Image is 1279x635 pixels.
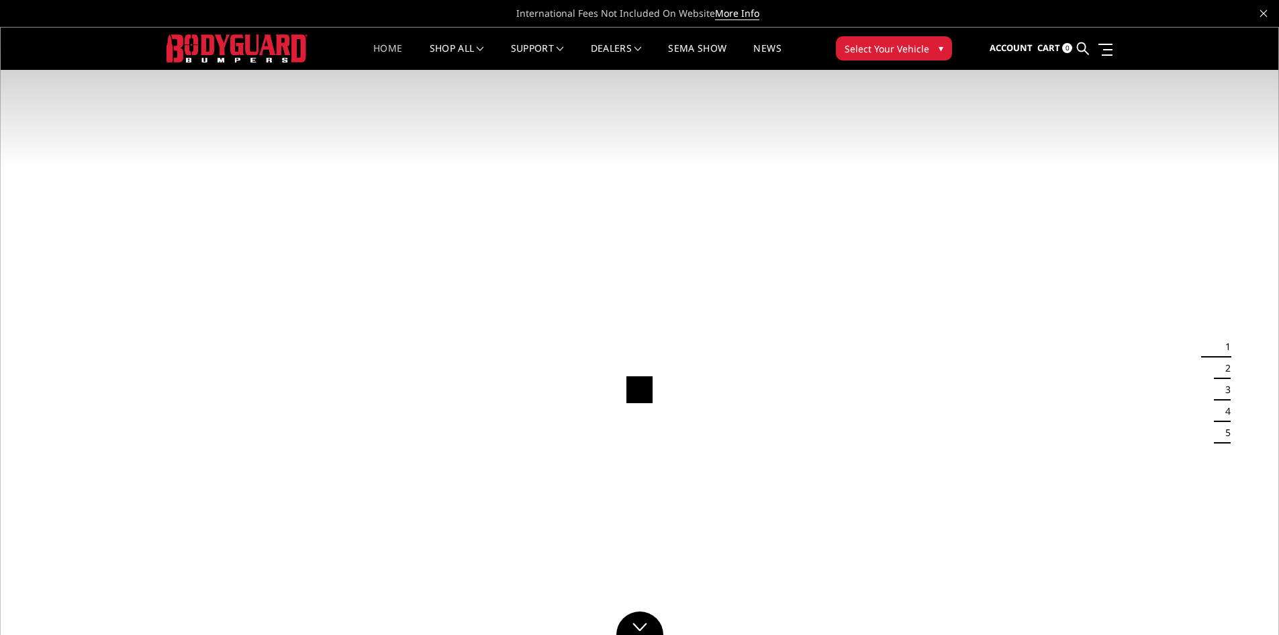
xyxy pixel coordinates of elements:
button: 1 of 5 [1217,336,1231,357]
a: SEMA Show [668,44,726,70]
a: Dealers [591,44,642,70]
button: 3 of 5 [1217,379,1231,400]
button: 5 of 5 [1217,422,1231,443]
a: Cart 0 [1037,30,1072,67]
button: Select Your Vehicle [836,36,952,60]
a: shop all [430,44,484,70]
button: 4 of 5 [1217,400,1231,422]
span: ▾ [939,41,943,55]
button: 2 of 5 [1217,357,1231,379]
span: Account [990,42,1033,54]
a: Home [373,44,402,70]
a: Support [511,44,564,70]
a: More Info [715,7,759,20]
span: Select Your Vehicle [845,42,929,56]
a: Click to Down [616,611,663,635]
a: Account [990,30,1033,67]
span: 0 [1062,43,1072,53]
span: Cart [1037,42,1060,54]
a: News [753,44,781,70]
img: BODYGUARD BUMPERS [167,34,307,62]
